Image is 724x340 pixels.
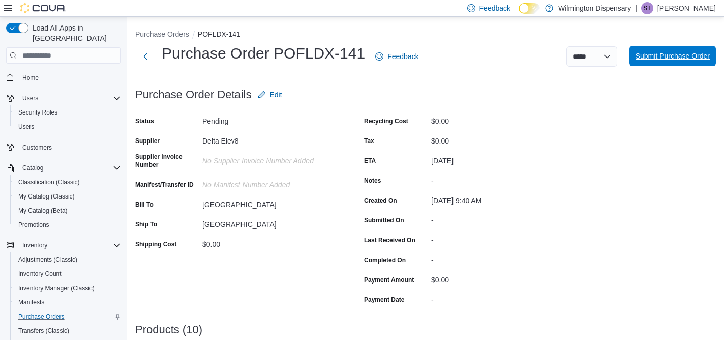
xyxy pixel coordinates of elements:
[202,153,339,165] div: No Supplier Invoice Number added
[135,29,716,41] nav: An example of EuiBreadcrumbs
[135,46,156,67] button: Next
[135,201,154,209] label: Bill To
[431,133,567,145] div: $0.00
[14,310,121,323] span: Purchase Orders
[364,157,376,165] label: ETA
[558,2,631,14] p: Wilmington Dispensary
[18,72,43,84] a: Home
[364,236,415,244] label: Last Received On
[202,216,339,229] div: [GEOGRAPHIC_DATA]
[18,92,121,104] span: Users
[22,74,39,82] span: Home
[10,175,125,189] button: Classification (Classic)
[14,282,99,294] a: Inventory Manager (Classic)
[18,162,121,174] span: Catalog
[28,23,121,43] span: Load All Apps in [GEOGRAPHIC_DATA]
[135,30,189,38] button: Purchase Orders
[14,219,121,231] span: Promotions
[431,272,567,284] div: $0.00
[431,212,567,224] div: -
[14,121,38,133] a: Users
[10,267,125,281] button: Inventory Count
[135,153,198,169] label: Supplier Invoice Number
[2,161,125,175] button: Catalog
[641,2,653,14] div: Sydney Taylor
[18,108,57,117] span: Security Roles
[22,94,38,102] span: Users
[18,221,49,229] span: Promotions
[10,105,125,120] button: Security Roles
[14,205,72,217] a: My Catalog (Beta)
[18,256,77,264] span: Adjustments (Classic)
[18,141,56,154] a: Customers
[162,43,365,64] h1: Purchase Order POFLDX-141
[10,189,125,204] button: My Catalog (Classic)
[519,3,540,14] input: Dark Mode
[18,284,95,292] span: Inventory Manager (Classic)
[10,309,125,324] button: Purchase Orders
[20,3,66,13] img: Cova
[18,298,44,306] span: Manifests
[364,276,414,284] label: Payment Amount
[18,327,69,335] span: Transfers (Classic)
[14,190,79,203] a: My Catalog (Classic)
[18,313,65,321] span: Purchase Orders
[364,137,374,145] label: Tax
[431,232,567,244] div: -
[14,106,62,119] a: Security Roles
[431,113,567,125] div: $0.00
[135,89,252,101] h3: Purchase Order Details
[364,117,408,125] label: Recycling Cost
[270,90,282,100] span: Edit
[10,295,125,309] button: Manifests
[202,133,339,145] div: Delta Elev8
[14,310,69,323] a: Purchase Orders
[18,239,51,251] button: Inventory
[202,236,339,248] div: $0.00
[135,324,202,336] h3: Products (10)
[2,140,125,155] button: Customers
[364,256,406,264] label: Completed On
[14,176,121,188] span: Classification (Classic)
[431,292,567,304] div: -
[22,164,43,172] span: Catalog
[14,219,53,231] a: Promotions
[431,173,567,185] div: -
[18,162,47,174] button: Catalog
[364,216,404,224] label: Submitted On
[202,177,339,189] div: No Manifest Number added
[364,196,397,205] label: Created On
[14,268,121,280] span: Inventory Count
[18,239,121,251] span: Inventory
[364,177,381,185] label: Notes
[14,176,84,188] a: Classification (Classic)
[431,192,567,205] div: [DATE] 9:40 AM
[14,325,121,337] span: Transfers (Classic)
[14,121,121,133] span: Users
[10,204,125,218] button: My Catalog (Beta)
[2,70,125,84] button: Home
[14,282,121,294] span: Inventory Manager (Classic)
[629,46,716,66] button: Submit Purchase Order
[135,240,176,248] label: Shipping Cost
[10,281,125,295] button: Inventory Manager (Classic)
[635,2,637,14] p: |
[14,205,121,217] span: My Catalog (Beta)
[18,123,34,131] span: Users
[198,30,240,38] button: POFLDX-141
[135,117,154,125] label: Status
[10,218,125,232] button: Promotions
[371,46,423,67] a: Feedback
[10,324,125,338] button: Transfers (Classic)
[643,2,651,14] span: ST
[14,253,81,266] a: Adjustments (Classic)
[431,153,567,165] div: [DATE]
[14,253,121,266] span: Adjustments (Classic)
[18,270,62,278] span: Inventory Count
[14,190,121,203] span: My Catalog (Classic)
[14,106,121,119] span: Security Roles
[18,178,80,186] span: Classification (Classic)
[22,144,52,152] span: Customers
[135,137,160,145] label: Supplier
[2,91,125,105] button: Users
